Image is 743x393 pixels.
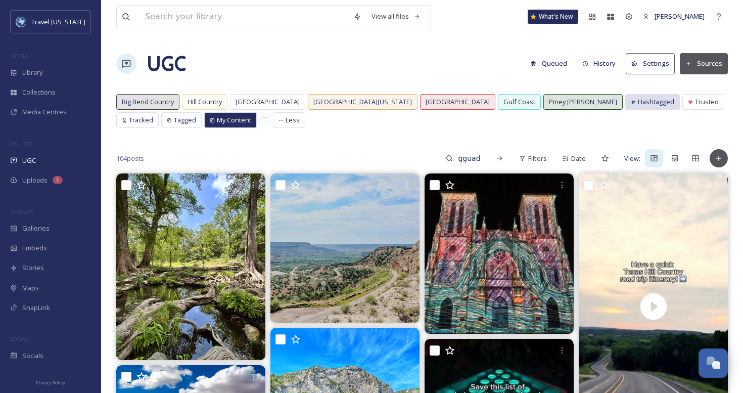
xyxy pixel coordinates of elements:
[22,88,56,97] span: Collections
[22,351,43,361] span: Socials
[549,97,617,107] span: Piney [PERSON_NAME]
[10,140,32,148] span: COLLECT
[638,97,674,107] span: Hashtagged
[699,348,728,378] button: Open Chat
[425,173,574,334] img: A night show unlike any other! ✨ 🎬 The Saga is a 24-minute projection show that brings 300 years ...
[31,17,85,26] span: Travel [US_STATE]
[22,176,48,185] span: Uploads
[577,54,626,73] a: History
[366,7,426,26] a: View all files
[270,173,420,323] img: This isn’t a filter; it’s just Palo Duro being Palo Duro. #LetsTexas #TexasToDo 📷: @itineraridici...
[217,115,251,125] span: My Content
[10,208,33,215] span: WIDGETS
[36,379,65,386] span: Privacy Policy
[528,154,547,163] span: Filters
[174,115,196,125] span: Tagged
[624,154,640,163] span: View:
[22,263,44,273] span: Stories
[22,107,67,117] span: Media Centres
[528,10,578,24] a: What's New
[525,54,572,73] button: Queued
[525,54,577,73] a: Queued
[577,54,621,73] button: History
[188,97,222,107] span: Hill Country
[53,176,63,184] div: 1
[22,303,50,313] span: SnapLink
[116,154,144,163] span: 104 posts
[655,12,705,21] span: [PERSON_NAME]
[638,7,710,26] a: [PERSON_NAME]
[116,173,265,360] img: Summer’s greenest getaway is just a drive away. Piney Woods is calling! 🌿🚗 #LetsTexas #TexasToDo ...
[16,17,26,27] img: images%20%281%29.jpeg
[10,335,30,343] span: SOCIALS
[36,376,65,388] a: Privacy Policy
[571,154,586,163] span: Date
[680,53,728,74] button: Sources
[453,148,486,168] input: Search
[10,52,28,60] span: MEDIA
[313,97,412,107] span: [GEOGRAPHIC_DATA][US_STATE]
[140,6,348,28] input: Search your library
[122,97,174,107] span: Big Bend Country
[147,49,186,79] a: UGC
[22,243,47,253] span: Embeds
[22,68,42,77] span: Library
[503,97,535,107] span: Gulf Coast
[286,115,300,125] span: Less
[626,53,680,74] a: Settings
[695,97,719,107] span: Trusted
[22,156,36,165] span: UGC
[626,53,675,74] button: Settings
[22,224,50,233] span: Galleries
[236,97,300,107] span: [GEOGRAPHIC_DATA]
[129,115,153,125] span: Tracked
[22,283,39,293] span: Maps
[426,97,490,107] span: [GEOGRAPHIC_DATA]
